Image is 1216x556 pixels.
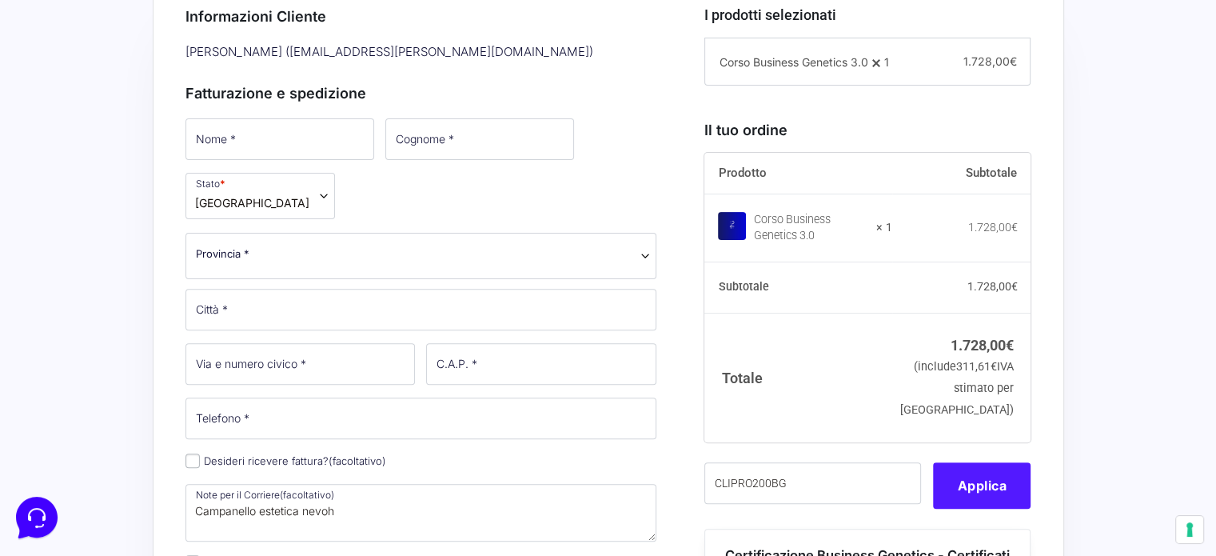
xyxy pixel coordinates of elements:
[754,212,866,244] div: Corso Business Genetics 3.0
[185,343,416,385] input: Via e numero civico *
[704,119,1031,141] h3: Il tuo ordine
[209,409,307,446] button: Aiuto
[36,233,261,249] input: Cerca un articolo...
[1176,516,1203,543] button: Le tue preferenze relative al consenso per le tecnologie di tracciamento
[185,173,335,219] span: Stato
[967,221,1017,234] bdi: 1.728,00
[13,494,61,542] iframe: Customerly Messenger Launcher
[704,262,892,314] th: Subtotale
[180,39,663,66] div: [PERSON_NAME] ( [EMAIL_ADDRESS][PERSON_NAME][DOMAIN_NAME] )
[185,6,657,27] h3: Informazioni Cliente
[951,337,1014,354] bdi: 1.728,00
[170,198,294,211] a: Apri Centro Assistenza
[138,431,181,446] p: Messaggi
[111,409,209,446] button: Messaggi
[1006,337,1014,354] span: €
[967,280,1017,293] bdi: 1.728,00
[1009,54,1016,68] span: €
[426,343,656,385] input: C.A.P. *
[704,313,892,442] th: Totale
[26,90,58,122] img: dark
[704,462,921,504] input: Coupon
[329,454,386,467] span: (facoltativo)
[51,90,83,122] img: dark
[104,144,236,157] span: Inizia una conversazione
[26,64,136,77] span: Le tue conversazioni
[719,55,867,69] span: Corso Business Genetics 3.0
[185,289,657,330] input: Città *
[956,360,997,374] span: 311,61
[718,212,746,240] img: Corso Business Genetics 3.0
[876,220,892,236] strong: × 1
[13,409,111,446] button: Home
[900,360,1014,417] small: (include IVA stimato per [GEOGRAPHIC_DATA])
[77,90,109,122] img: dark
[26,198,125,211] span: Trova una risposta
[704,4,1031,26] h3: I prodotti selezionati
[48,431,75,446] p: Home
[195,194,309,211] span: Italia
[196,246,249,262] span: Provincia *
[933,462,1031,509] button: Applica
[185,233,657,279] span: Provincia
[185,82,657,104] h3: Fatturazione e spedizione
[185,484,657,542] textarea: Campanello estetica nevoh
[13,13,269,38] h2: Ciao da Marketers 👋
[185,454,386,467] label: Desideri ricevere fattura?
[185,454,200,468] input: Desideri ricevere fattura?(facoltativo)
[892,153,1031,194] th: Subtotale
[991,360,997,374] span: €
[246,431,269,446] p: Aiuto
[185,398,657,439] input: Telefono *
[1011,221,1017,234] span: €
[1011,280,1017,293] span: €
[185,118,374,160] input: Nome *
[704,153,892,194] th: Prodotto
[883,55,888,69] span: 1
[385,118,574,160] input: Cognome *
[963,54,1016,68] span: 1.728,00
[26,134,294,166] button: Inizia una conversazione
